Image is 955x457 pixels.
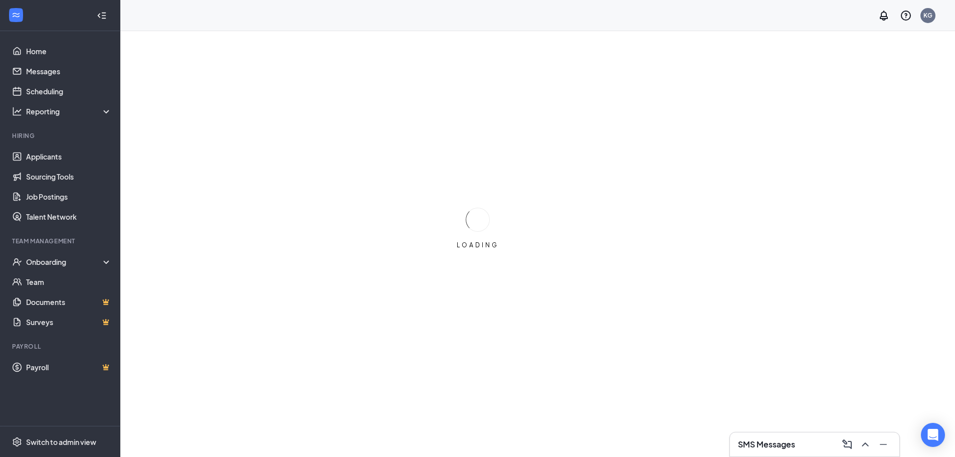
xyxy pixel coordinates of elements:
svg: ChevronUp [859,438,871,450]
svg: Collapse [97,11,107,21]
button: Minimize [875,436,891,452]
div: Open Intercom Messenger [921,423,945,447]
a: Sourcing Tools [26,167,112,187]
div: Reporting [26,106,112,116]
button: ComposeMessage [839,436,855,452]
a: Home [26,41,112,61]
svg: ComposeMessage [841,438,853,450]
a: Messages [26,61,112,81]
svg: WorkstreamLogo [11,10,21,20]
svg: UserCheck [12,257,22,267]
svg: QuestionInfo [900,10,912,22]
div: Payroll [12,342,110,351]
div: LOADING [453,241,503,249]
div: Team Management [12,237,110,245]
a: Applicants [26,146,112,167]
svg: Notifications [878,10,890,22]
h3: SMS Messages [738,439,795,450]
a: Job Postings [26,187,112,207]
a: PayrollCrown [26,357,112,377]
a: Talent Network [26,207,112,227]
a: Scheduling [26,81,112,101]
button: ChevronUp [857,436,873,452]
svg: Settings [12,437,22,447]
div: KG [923,11,932,20]
div: Switch to admin view [26,437,96,447]
svg: Minimize [877,438,889,450]
div: Onboarding [26,257,103,267]
a: Team [26,272,112,292]
a: DocumentsCrown [26,292,112,312]
a: SurveysCrown [26,312,112,332]
svg: Analysis [12,106,22,116]
div: Hiring [12,131,110,140]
